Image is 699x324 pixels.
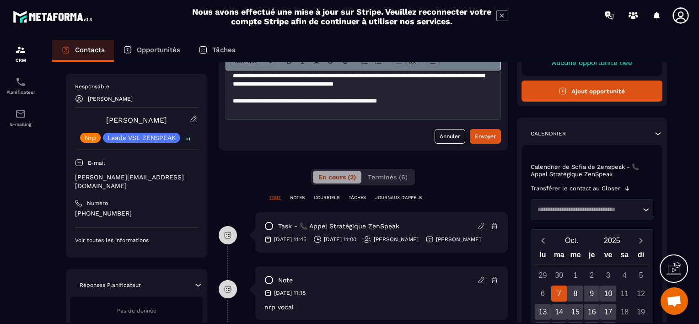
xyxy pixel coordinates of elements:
p: [DATE] 11:45 [274,236,306,243]
img: logo [13,8,95,25]
div: 10 [600,286,616,302]
div: 5 [633,267,649,283]
p: Numéro [87,200,108,207]
p: note [278,276,293,285]
p: CRM [2,58,39,63]
button: Ajout opportunité [522,81,663,102]
p: Responsable [75,83,198,90]
div: 6 [535,286,551,302]
img: email [15,108,26,119]
div: ma [551,248,567,265]
p: Calendrier de Sofia de Zenspeak - 📞 Appel Stratégique ZenSpeak [531,163,654,178]
h2: Nous avons effectué une mise à jour sur Stripe. Veuillez reconnecter votre compte Stripe afin de ... [192,7,492,26]
p: [PERSON_NAME][EMAIL_ADDRESS][DOMAIN_NAME] [75,173,198,190]
p: [DATE] 11:18 [274,289,306,297]
p: Planificateur [2,90,39,95]
p: Calendrier [531,130,566,137]
div: 12 [633,286,649,302]
p: JOURNAUX D'APPELS [375,194,422,201]
p: [PERSON_NAME] [436,236,481,243]
a: Tâches [189,40,245,62]
button: Previous month [535,234,552,247]
div: 17 [600,304,616,320]
span: En cours (2) [318,173,356,181]
button: Envoyer [470,129,501,144]
p: COURRIELS [314,194,339,201]
div: 30 [551,267,567,283]
p: [DATE] 11:00 [324,236,356,243]
div: 1 [567,267,583,283]
a: [PERSON_NAME] [106,116,167,124]
div: 11 [617,286,633,302]
div: 15 [567,304,583,320]
div: 29 [535,267,551,283]
div: sa [616,248,633,265]
p: E-mailing [2,122,39,127]
button: Open months overlay [552,232,592,248]
p: TÂCHES [349,194,366,201]
div: 9 [584,286,600,302]
div: 14 [551,304,567,320]
p: Nrp [85,135,96,141]
div: me [567,248,584,265]
p: TOUT [269,194,281,201]
p: +1 [183,134,194,144]
a: formationformationCRM [2,38,39,70]
button: En cours (2) [313,171,361,184]
div: Search for option [531,199,654,220]
span: Pas de donnée [117,308,156,314]
div: 16 [584,304,600,320]
div: 2 [584,267,600,283]
p: task - 📞 Appel Stratégique ZenSpeak [278,222,399,231]
div: Ouvrir le chat [661,287,688,315]
div: 19 [633,304,649,320]
img: formation [15,44,26,55]
p: [PHONE_NUMBER] [75,209,198,218]
p: Tâches [212,46,236,54]
button: Open years overlay [592,232,632,248]
div: je [584,248,600,265]
button: Annuler [435,129,465,144]
div: ve [600,248,617,265]
div: Envoyer [475,132,496,141]
a: Contacts [52,40,114,62]
div: 8 [567,286,583,302]
p: Contacts [75,46,105,54]
div: lu [535,248,551,265]
a: schedulerschedulerPlanificateur [2,70,39,102]
p: Aucune opportunité liée [531,59,654,67]
img: scheduler [15,76,26,87]
div: 13 [535,304,551,320]
p: nrp vocal [264,303,498,311]
div: 18 [617,304,633,320]
input: Search for option [534,205,641,214]
span: Terminés (6) [368,173,408,181]
p: [PERSON_NAME] [374,236,419,243]
div: 3 [600,267,616,283]
a: Opportunités [114,40,189,62]
div: di [633,248,649,265]
p: NOTES [290,194,305,201]
p: Réponses Planificateur [80,281,141,289]
div: 4 [617,267,633,283]
p: Transférer le contact au Closer [531,185,620,192]
p: Opportunités [137,46,180,54]
p: [PERSON_NAME] [88,96,133,102]
p: Voir toutes les informations [75,237,198,244]
p: Leads VSL ZENSPEAK [108,135,176,141]
button: Next month [632,234,649,247]
button: Terminés (6) [362,171,413,184]
div: 7 [551,286,567,302]
p: E-mail [88,159,105,167]
a: emailemailE-mailing [2,102,39,134]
